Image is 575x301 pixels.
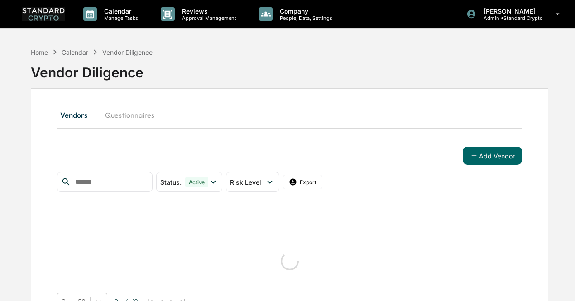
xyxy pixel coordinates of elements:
[160,178,182,186] span: Status :
[273,7,337,15] p: Company
[476,15,543,21] p: Admin • Standard Crypto
[31,57,548,81] div: Vendor Diligence
[97,7,143,15] p: Calendar
[463,147,522,165] button: Add Vendor
[57,104,522,126] div: secondary tabs example
[31,48,48,56] div: Home
[98,104,162,126] button: Questionnaires
[102,48,153,56] div: Vendor Diligence
[97,15,143,21] p: Manage Tasks
[175,15,241,21] p: Approval Management
[476,7,543,15] p: [PERSON_NAME]
[283,175,323,189] button: Export
[57,104,98,126] button: Vendors
[62,48,88,56] div: Calendar
[22,7,65,21] img: logo
[230,178,261,186] span: Risk Level
[175,7,241,15] p: Reviews
[185,177,209,187] div: Active
[273,15,337,21] p: People, Data, Settings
